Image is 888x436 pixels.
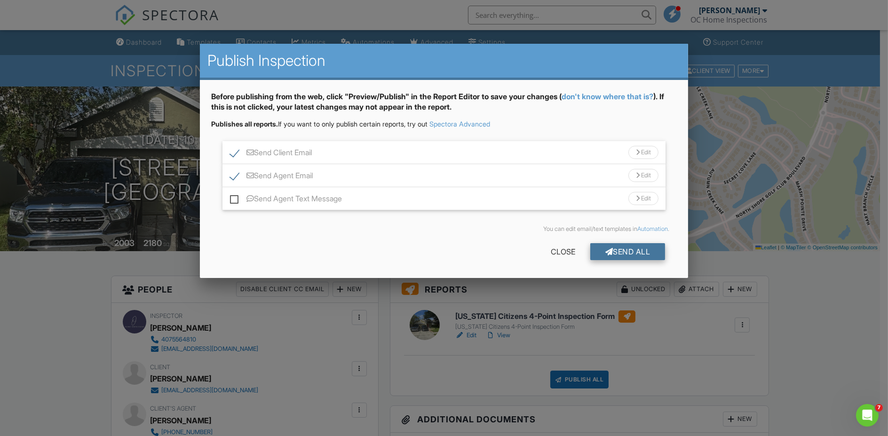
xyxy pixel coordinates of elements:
div: Send All [590,243,666,260]
strong: Publishes all reports. [211,120,278,128]
a: Spectora Advanced [429,120,490,128]
label: Send Agent Email [230,171,313,183]
div: Before publishing from the web, click "Preview/Publish" in the Report Editor to save your changes... [211,91,677,120]
label: Send Client Email [230,148,312,160]
div: Edit [628,169,658,182]
label: Send Agent Text Message [230,194,342,206]
iframe: Intercom live chat [856,404,879,427]
h2: Publish Inspection [207,51,681,70]
div: Close [536,243,590,260]
a: Automation [637,225,668,232]
span: If you want to only publish certain reports, try out [211,120,428,128]
div: Edit [628,192,658,205]
a: don't know where that is? [562,92,653,101]
div: You can edit email/text templates in . [219,225,669,233]
span: 7 [875,404,883,412]
div: Edit [628,146,658,159]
